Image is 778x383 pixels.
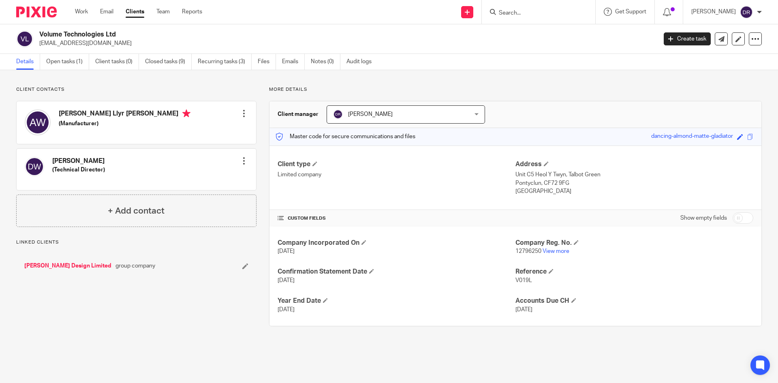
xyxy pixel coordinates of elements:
h4: Accounts Due CH [515,297,753,305]
h4: + Add contact [108,205,165,217]
a: Team [156,8,170,16]
p: [PERSON_NAME] [691,8,736,16]
a: Notes (0) [311,54,340,70]
h4: Confirmation Statement Date [278,267,515,276]
span: 12796250 [515,248,541,254]
a: Client tasks (0) [95,54,139,70]
a: Email [100,8,113,16]
h4: Company Reg. No. [515,239,753,247]
h2: Volume Technologies Ltd [39,30,529,39]
h4: CUSTOM FIELDS [278,215,515,222]
img: svg%3E [25,109,51,135]
a: Recurring tasks (3) [198,54,252,70]
label: Show empty fields [680,214,727,222]
a: Audit logs [346,54,378,70]
img: svg%3E [740,6,753,19]
h4: [PERSON_NAME] [52,157,105,165]
span: [PERSON_NAME] [348,111,393,117]
h3: Client manager [278,110,318,118]
p: Client contacts [16,86,256,93]
p: [GEOGRAPHIC_DATA] [515,187,753,195]
a: Closed tasks (9) [145,54,192,70]
a: Work [75,8,88,16]
a: Reports [182,8,202,16]
a: Files [258,54,276,70]
span: group company [115,262,155,270]
p: Unit C5 Heol Y Twyn, Talbot Green [515,171,753,179]
h4: Reference [515,267,753,276]
h5: (Manufacturer) [59,120,190,128]
p: More details [269,86,762,93]
img: svg%3E [25,157,44,176]
input: Search [498,10,571,17]
p: Limited company [278,171,515,179]
span: V019L [515,278,532,283]
span: [DATE] [278,278,295,283]
img: svg%3E [333,109,343,119]
p: Master code for secure communications and files [276,133,415,141]
a: Emails [282,54,305,70]
div: dancing-almond-matte-gladiator [651,132,733,141]
h4: Address [515,160,753,169]
p: [EMAIL_ADDRESS][DOMAIN_NAME] [39,39,652,47]
img: svg%3E [16,30,33,47]
a: [PERSON_NAME] Design Limited [24,262,111,270]
p: Pontyclun, CF72 9FG [515,179,753,187]
a: Create task [664,32,711,45]
h4: Company Incorporated On [278,239,515,247]
span: [DATE] [278,307,295,312]
a: Clients [126,8,144,16]
a: Open tasks (1) [46,54,89,70]
span: [DATE] [278,248,295,254]
h4: Year End Date [278,297,515,305]
h5: (Technical Director) [52,166,105,174]
a: Details [16,54,40,70]
i: Primary [182,109,190,118]
span: Get Support [615,9,646,15]
a: View more [543,248,569,254]
p: Linked clients [16,239,256,246]
span: [DATE] [515,307,532,312]
h4: [PERSON_NAME] Llyr [PERSON_NAME] [59,109,190,120]
img: Pixie [16,6,57,17]
h4: Client type [278,160,515,169]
